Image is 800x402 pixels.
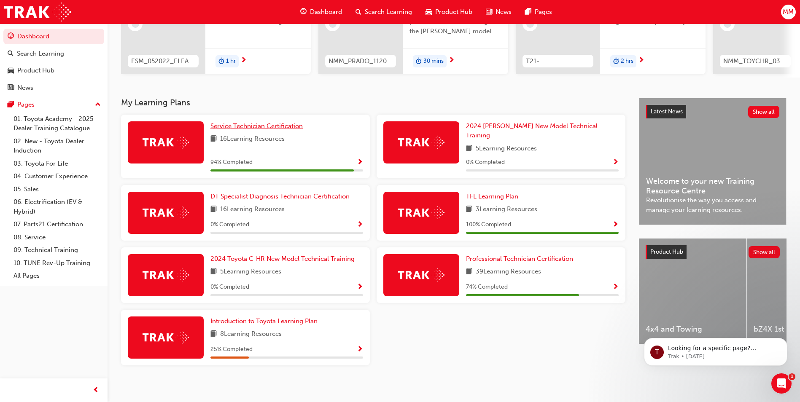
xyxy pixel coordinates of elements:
[783,7,794,17] span: MM
[612,157,619,168] button: Show Progress
[10,157,104,170] a: 03. Toyota For Life
[210,158,253,167] span: 94 % Completed
[210,282,249,292] span: 0 % Completed
[8,67,14,75] span: car-icon
[466,220,511,230] span: 100 % Completed
[639,239,746,344] a: 4x4 and Towing
[210,316,321,326] a: Introduction to Toyota Learning Plan
[10,269,104,282] a: All Pages
[10,135,104,157] a: 02. New - Toyota Dealer Induction
[426,7,432,17] span: car-icon
[466,144,472,154] span: book-icon
[639,98,787,225] a: Latest NewsShow allWelcome to your new Training Resource CentreRevolutionise the way you access a...
[210,255,355,263] span: 2024 Toyota C-HR New Model Technical Training
[3,63,104,78] a: Product Hub
[646,245,780,259] a: Product HubShow all
[496,7,512,17] span: News
[613,56,619,67] span: duration-icon
[781,5,796,19] button: MM
[210,204,217,215] span: book-icon
[535,7,552,17] span: Pages
[612,282,619,292] button: Show Progress
[416,56,422,67] span: duration-icon
[240,57,247,64] span: next-icon
[476,267,541,277] span: 39 Learning Resources
[131,56,195,66] span: ESM_052022_ELEARN
[210,254,358,264] a: 2024 Toyota C-HR New Model Technical Training
[10,113,104,135] a: 01. Toyota Academy - 2025 Dealer Training Catalogue
[357,220,363,230] button: Show Progress
[3,80,104,96] a: News
[357,346,363,354] span: Show Progress
[210,267,217,277] span: book-icon
[95,99,101,110] span: up-icon
[218,56,224,67] span: duration-icon
[748,106,780,118] button: Show all
[466,204,472,215] span: book-icon
[357,284,363,291] span: Show Progress
[476,144,537,154] span: 5 Learning Resources
[466,193,518,200] span: TFL Learning Plan
[121,98,625,107] h3: My Learning Plans
[646,177,779,196] span: Welcome to your new Training Resource Centre
[210,345,253,354] span: 25 % Completed
[518,3,559,21] a: pages-iconPages
[210,121,306,131] a: Service Technician Certification
[365,7,412,17] span: Search Learning
[398,268,444,281] img: Trak
[419,3,479,21] a: car-iconProduct Hub
[466,254,576,264] a: Professional Technician Certification
[329,20,337,28] span: learningRecordVerb_NONE-icon
[466,158,505,167] span: 0 % Completed
[8,84,14,92] span: news-icon
[476,204,537,215] span: 3 Learning Resources
[10,196,104,218] a: 06. Electrification (EV & Hybrid)
[646,105,779,118] a: Latest NewsShow all
[723,56,787,66] span: NMM_TOYCHR_032024_MODULE_1
[132,20,139,28] span: learningRecordVerb_NONE-icon
[631,320,800,379] iframe: Intercom notifications message
[612,221,619,229] span: Show Progress
[17,100,35,110] div: Pages
[210,134,217,145] span: book-icon
[8,50,13,58] span: search-icon
[771,373,792,394] iframe: Intercom live chat
[650,248,683,255] span: Product Hub
[423,56,444,66] span: 30 mins
[638,57,644,64] span: next-icon
[466,122,598,139] span: 2024 [PERSON_NAME] New Model Technical Training
[10,170,104,183] a: 04. Customer Experience
[357,159,363,166] span: Show Progress
[357,282,363,292] button: Show Progress
[210,193,350,200] span: DT Specialist Diagnosis Technician Certification
[10,183,104,196] a: 05. Sales
[143,331,189,344] img: Trak
[210,192,353,201] a: DT Specialist Diagnosis Technician Certification
[10,244,104,257] a: 09. Technical Training
[3,29,104,44] a: Dashboard
[4,3,71,21] img: Trak
[143,136,189,149] img: Trak
[466,255,573,263] span: Professional Technician Certification
[226,56,236,66] span: 1 hr
[612,220,619,230] button: Show Progress
[526,20,534,28] span: learningRecordVerb_NONE-icon
[621,56,633,66] span: 2 hrs
[220,134,285,145] span: 16 Learning Resources
[220,267,281,277] span: 5 Learning Resources
[724,20,731,28] span: learningRecordVerb_NONE-icon
[466,192,522,201] a: TFL Learning Plan
[526,56,590,66] span: T21-FOD_HVIS_PREREQ
[220,329,282,340] span: 8 Learning Resources
[3,97,104,113] button: Pages
[10,231,104,244] a: 08. Service
[356,7,361,17] span: search-icon
[486,7,492,17] span: news-icon
[220,204,285,215] span: 16 Learning Resources
[17,66,54,75] div: Product Hub
[210,317,318,325] span: Introduction to Toyota Learning Plan
[210,329,217,340] span: book-icon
